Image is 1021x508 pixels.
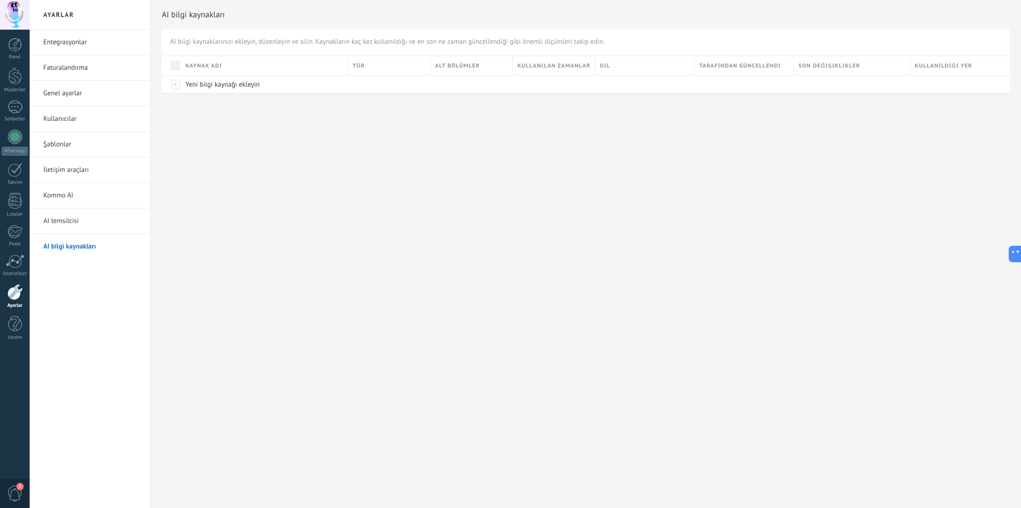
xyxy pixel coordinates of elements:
a: AI bilgi kaynakları [43,234,141,259]
li: Şablonlar [30,132,150,157]
div: Tür [348,56,430,75]
div: Alt Bölümler [431,56,513,75]
span: 1 [16,483,24,490]
li: Kullanıcılar [30,106,150,132]
li: AI temsilcisi [30,208,150,234]
div: Son değişiklikler [794,56,910,75]
a: Şablonlar [43,132,141,157]
div: İstatistikler [2,271,28,277]
div: Listeler [2,212,28,218]
div: Dil [595,56,694,75]
div: Posta [2,241,28,247]
div: Takvim [2,180,28,186]
a: Genel ayarlar [43,81,141,106]
div: Kullanılan zamanlar [513,56,595,75]
li: İletişim araçları [30,157,150,183]
a: Kommo AI [43,183,141,208]
div: Tarafından güncellendi [695,56,794,75]
a: Kullanıcılar [43,106,141,132]
li: AI bilgi kaynakları [30,234,150,259]
div: Sohbetler [2,116,28,122]
div: Kullanildiği yer [910,56,1010,75]
div: WhatsApp [2,147,28,156]
a: Faturalandırma [43,55,141,81]
div: Yardım [2,335,28,341]
li: Kommo AI [30,183,150,208]
a: Entegrasyonlar [43,30,141,55]
div: Kaynak adı [181,56,348,75]
a: AI temsilcisi [43,208,141,234]
h2: AI bilgi kaynakları [162,5,1010,24]
a: İletişim araçları [43,157,141,183]
span: Yeni bilgi kaynağı ekleyin [186,80,260,89]
li: Entegrasyonlar [30,30,150,55]
li: Genel ayarlar [30,81,150,106]
div: Ayarlar [2,303,28,309]
li: Faturalandırma [30,55,150,81]
div: Müşteriler [2,87,28,93]
div: Panel [2,54,28,60]
span: AI bilgi kaynaklarınızı ekleyin, düzenleyin ve silin. Kaynakların kaç kez kullanıldığı ve en son ... [170,37,604,47]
